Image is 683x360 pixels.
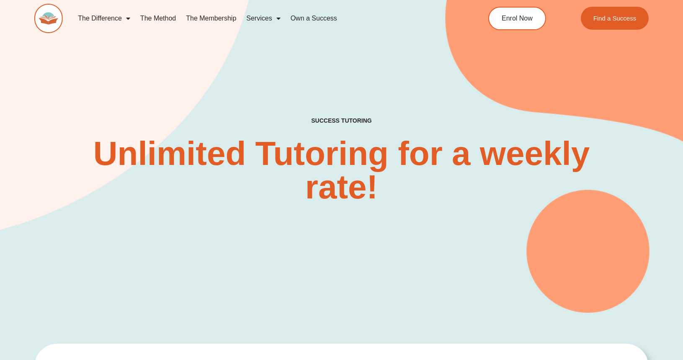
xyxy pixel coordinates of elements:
[181,9,241,28] a: The Membership
[488,7,546,30] a: Enrol Now
[73,9,453,28] nav: Menu
[581,7,649,30] a: Find a Success
[286,9,342,28] a: Own a Success
[135,9,181,28] a: The Method
[241,9,285,28] a: Services
[73,9,135,28] a: The Difference
[593,15,637,21] span: Find a Success
[250,117,433,124] h4: SUCCESS TUTORING​
[74,137,609,204] h2: Unlimited Tutoring for a weekly rate!
[502,15,533,22] span: Enrol Now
